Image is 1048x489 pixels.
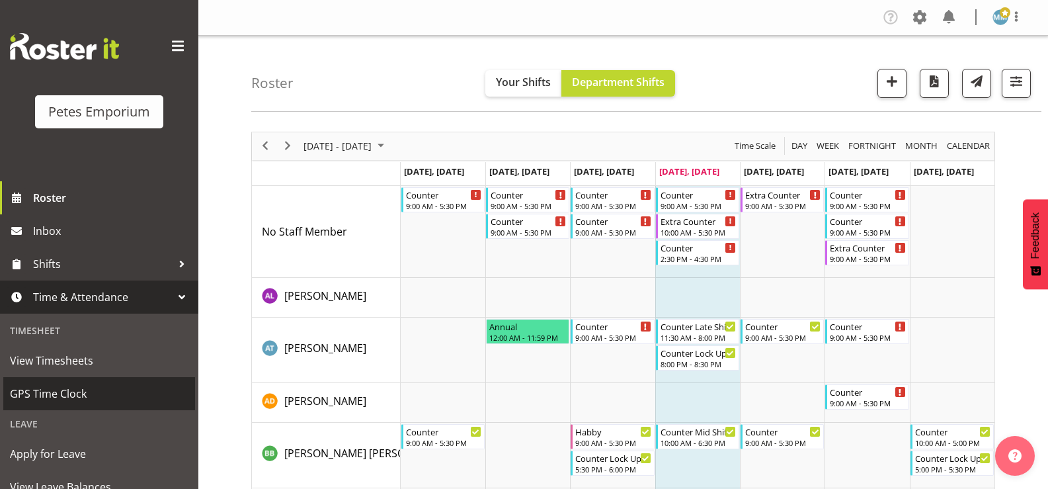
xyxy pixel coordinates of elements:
button: Time Scale [733,138,778,154]
button: Department Shifts [561,70,675,97]
div: 5:30 PM - 6:00 PM [575,464,651,474]
button: Fortnight [846,138,899,154]
td: No Staff Member resource [252,186,401,278]
div: No Staff Member"s event - Extra Counter Begin From Friday, September 19, 2025 at 9:00:00 AM GMT+1... [741,187,824,212]
div: Extra Counter [661,214,736,228]
span: Time Scale [733,138,777,154]
div: 2:30 PM - 4:30 PM [661,253,736,264]
div: No Staff Member"s event - Extra Counter Begin From Thursday, September 18, 2025 at 10:00:00 AM GM... [656,214,739,239]
div: No Staff Member"s event - Counter Begin From Thursday, September 18, 2025 at 9:00:00 AM GMT+12:00... [656,187,739,212]
div: Counter [575,320,651,333]
div: Alex-Micheal Taniwha"s event - Counter Late Shift Begin From Thursday, September 18, 2025 at 11:3... [656,319,739,344]
button: Add a new shift [877,69,907,98]
button: Timeline Week [815,138,842,154]
div: No Staff Member"s event - Counter Begin From Wednesday, September 17, 2025 at 9:00:00 AM GMT+12:0... [571,187,654,212]
a: Apply for Leave [3,437,195,470]
span: [DATE], [DATE] [574,165,634,177]
div: September 15 - 21, 2025 [299,132,392,160]
div: Counter [491,214,566,228]
span: [DATE], [DATE] [489,165,549,177]
div: Beena Beena"s event - Counter Lock Up Begin From Wednesday, September 17, 2025 at 5:30:00 PM GMT+... [571,451,654,476]
div: previous period [254,132,276,160]
div: Counter [830,320,905,333]
div: 11:30 AM - 8:00 PM [661,332,736,343]
button: Timeline Day [789,138,810,154]
div: 9:00 AM - 5:30 PM [661,200,736,211]
span: [PERSON_NAME] [284,394,366,408]
div: Beena Beena"s event - Counter Begin From Sunday, September 21, 2025 at 10:00:00 AM GMT+12:00 Ends... [910,424,994,449]
span: View Timesheets [10,351,188,371]
div: Counter Late Shift [661,320,736,333]
div: Counter [745,320,821,333]
div: Counter [406,425,481,438]
div: No Staff Member"s event - Counter Begin From Thursday, September 18, 2025 at 2:30:00 PM GMT+12:00... [656,240,739,265]
td: Amelia Denz resource [252,383,401,423]
div: next period [276,132,299,160]
div: Counter [661,188,736,201]
div: Counter [575,214,651,228]
div: Beena Beena"s event - Counter Begin From Monday, September 15, 2025 at 9:00:00 AM GMT+12:00 Ends ... [401,424,485,449]
div: Counter [830,385,905,398]
span: [DATE], [DATE] [659,165,719,177]
span: Department Shifts [572,75,665,89]
button: Download a PDF of the roster according to the set date range. [920,69,949,98]
div: No Staff Member"s event - Counter Begin From Tuesday, September 16, 2025 at 9:00:00 AM GMT+12:00 ... [486,214,569,239]
span: Your Shifts [496,75,551,89]
button: Previous [257,138,274,154]
button: Filter Shifts [1002,69,1031,98]
div: Counter [661,241,736,254]
td: Alex-Micheal Taniwha resource [252,318,401,383]
span: [PERSON_NAME] [284,341,366,355]
button: Timeline Month [903,138,940,154]
div: 9:00 AM - 5:30 PM [745,437,821,448]
a: [PERSON_NAME] [PERSON_NAME] [284,445,451,461]
span: [PERSON_NAME] [284,289,366,303]
div: 9:00 AM - 5:30 PM [575,437,651,448]
div: Counter [406,188,481,201]
div: Counter [491,188,566,201]
span: GPS Time Clock [10,384,188,404]
div: 9:00 AM - 5:30 PM [830,253,905,264]
a: No Staff Member [262,224,347,240]
span: Week [815,138,840,154]
div: 9:00 AM - 5:30 PM [745,200,821,211]
div: Alex-Micheal Taniwha"s event - Annual Begin From Tuesday, September 16, 2025 at 12:00:00 AM GMT+1... [486,319,569,344]
div: Alex-Micheal Taniwha"s event - Counter Begin From Wednesday, September 17, 2025 at 9:00:00 AM GMT... [571,319,654,344]
div: Counter Lock Up [575,451,651,465]
div: Counter [745,425,821,438]
a: GPS Time Clock [3,377,195,410]
div: 9:00 AM - 5:30 PM [830,332,905,343]
span: Day [790,138,809,154]
div: Counter [830,214,905,228]
div: Counter Lock Up [915,451,990,465]
div: 9:00 AM - 5:30 PM [575,332,651,343]
div: 10:00 AM - 6:30 PM [661,437,736,448]
div: Leave [3,410,195,437]
span: Feedback [1029,212,1041,259]
div: Beena Beena"s event - Counter Mid Shift Begin From Thursday, September 18, 2025 at 10:00:00 AM GM... [656,424,739,449]
div: Alex-Micheal Taniwha"s event - Counter Begin From Saturday, September 20, 2025 at 9:00:00 AM GMT+... [825,319,908,344]
a: View Timesheets [3,344,195,377]
h4: Roster [251,75,294,91]
div: 9:00 AM - 5:30 PM [830,227,905,238]
div: Timesheet [3,317,195,344]
div: Counter [575,188,651,201]
div: Beena Beena"s event - Habby Begin From Wednesday, September 17, 2025 at 9:00:00 AM GMT+12:00 Ends... [571,424,654,449]
div: No Staff Member"s event - Counter Begin From Saturday, September 20, 2025 at 9:00:00 AM GMT+12:00... [825,187,908,212]
div: 9:00 AM - 5:30 PM [830,398,905,408]
div: 12:00 AM - 11:59 PM [489,332,566,343]
span: calendar [946,138,991,154]
div: 9:00 AM - 5:30 PM [830,200,905,211]
div: Habby [575,425,651,438]
button: Send a list of all shifts for the selected filtered period to all rostered employees. [962,69,991,98]
a: [PERSON_NAME] [284,288,366,304]
div: 9:00 AM - 5:30 PM [491,227,566,238]
a: [PERSON_NAME] [284,393,366,409]
div: 10:00 AM - 5:30 PM [661,227,736,238]
div: Annual [489,320,566,333]
td: Beena Beena resource [252,423,401,488]
div: Counter Lock Up [661,346,736,359]
span: Fortnight [847,138,897,154]
span: Inbox [33,221,192,241]
img: help-xxl-2.png [1008,449,1022,463]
